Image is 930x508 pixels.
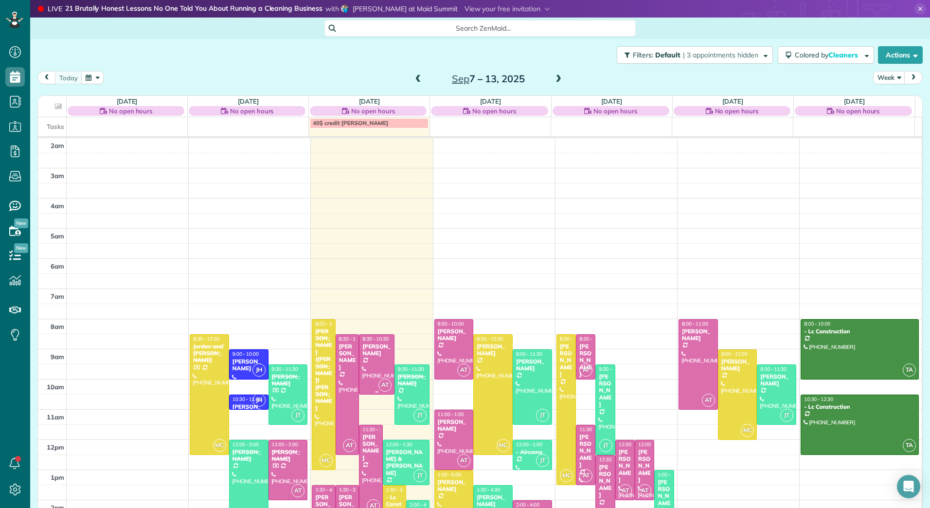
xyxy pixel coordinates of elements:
[618,449,632,484] div: [PERSON_NAME]
[362,434,379,462] div: [PERSON_NAME]
[536,409,549,422] span: JT
[362,343,392,357] div: [PERSON_NAME]
[213,439,226,452] span: MC
[232,358,266,372] div: [PERSON_NAME]
[560,469,573,482] span: MC
[398,366,424,372] span: 9:30 - 11:30
[601,97,622,105] a: [DATE]
[873,71,905,84] button: Week
[315,487,339,493] span: 1:30 - 4:00
[457,363,470,377] span: AT
[579,343,592,378] div: [PERSON_NAME]
[599,366,625,372] span: 9:30 - 12:30
[598,464,612,499] div: [PERSON_NAME]
[37,71,56,84] button: prev
[291,484,304,497] span: AT
[760,373,793,387] div: [PERSON_NAME]
[477,487,500,493] span: 1:30 - 4:30
[14,243,28,253] span: New
[452,73,469,85] span: Sep
[516,449,549,455] div: - Aircomo
[109,106,153,116] span: No open hours
[599,456,625,463] span: 12:30 - 3:30
[437,328,471,342] div: [PERSON_NAME]
[497,439,510,452] span: MC
[721,351,748,357] span: 9:00 - 12:00
[14,218,28,228] span: New
[51,473,64,481] span: 1pm
[51,142,64,149] span: 2am
[682,321,708,327] span: 8:00 - 11:00
[232,441,259,448] span: 12:00 - 3:00
[897,475,920,498] div: Open Intercom Messenger
[252,394,266,407] span: JH
[658,472,681,478] span: 1:00 - 4:00
[828,51,859,59] span: Cleaners
[480,97,501,105] a: [DATE]
[804,321,830,327] span: 8:00 - 10:00
[844,97,865,105] a: [DATE]
[362,426,389,433] span: 11:30 - 2:30
[438,411,464,417] span: 11:00 - 1:00
[272,441,298,448] span: 12:00 - 2:00
[741,424,754,437] span: MC
[722,97,743,105] a: [DATE]
[193,343,226,364] div: Jordan and [PERSON_NAME]
[428,73,549,84] h2: 7 – 13, 2025
[313,119,388,127] span: 40$ credit [PERSON_NAME]
[655,51,681,59] span: Default
[516,351,542,357] span: 9:00 - 11:30
[271,373,305,387] div: [PERSON_NAME]
[341,5,349,13] img: angela-brown-4d683074ae0fcca95727484455e3f3202927d5098cd1ff65ad77dadb9e4011d8.jpg
[272,366,298,372] span: 9:30 - 11:30
[47,383,64,391] span: 10am
[702,394,715,407] span: AT
[619,441,645,448] span: 12:00 - 2:00
[836,106,880,116] span: No open hours
[804,396,833,402] span: 10:30 - 12:30
[291,409,304,422] span: JT
[232,351,259,357] span: 9:00 - 10:00
[315,321,339,327] span: 8:00 - 1:00
[612,46,773,64] a: Filters: Default | 3 appointments hidden
[117,97,138,105] a: [DATE]
[579,426,606,433] span: 11:30 - 1:30
[617,46,773,64] button: Filters: Default | 3 appointments hidden
[193,336,219,342] span: 8:30 - 12:30
[516,502,539,508] span: 2:00 - 4:00
[51,292,64,300] span: 7am
[804,403,916,410] div: - Lc Construction
[683,51,758,59] span: | 3 appointments hidden
[51,232,64,240] span: 5am
[55,71,82,84] button: today
[638,449,651,484] div: [PERSON_NAME]
[457,454,470,467] span: AT
[47,443,64,451] span: 12pm
[410,502,433,508] span: 2:00 - 4:00
[232,396,262,402] span: 10:30 - 11:00
[579,434,592,469] div: [PERSON_NAME]
[638,484,651,497] span: AT
[438,472,461,478] span: 1:00 - 5:00
[638,441,664,448] span: 12:00 - 2:00
[386,449,427,477] div: [PERSON_NAME] & [PERSON_NAME]
[232,449,266,463] div: [PERSON_NAME]
[386,487,410,493] span: 1:30 - 3:00
[65,4,322,14] strong: 21 Brutally Honest Lessons No One Told You About Running a Cleaning Business
[903,363,916,377] span: TA
[413,469,427,482] span: JT
[780,409,793,422] span: JT
[560,336,583,342] span: 8:30 - 1:30
[386,441,412,448] span: 12:00 - 1:30
[343,439,356,452] span: AT
[593,106,637,116] span: No open hours
[904,71,923,84] button: next
[271,449,305,463] div: [PERSON_NAME]
[230,106,274,116] span: No open hours
[320,454,333,467] span: MC
[476,494,510,508] div: [PERSON_NAME]
[760,366,787,372] span: 9:30 - 11:30
[339,336,365,342] span: 8:30 - 12:30
[878,46,923,64] button: Actions
[599,439,612,452] span: JT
